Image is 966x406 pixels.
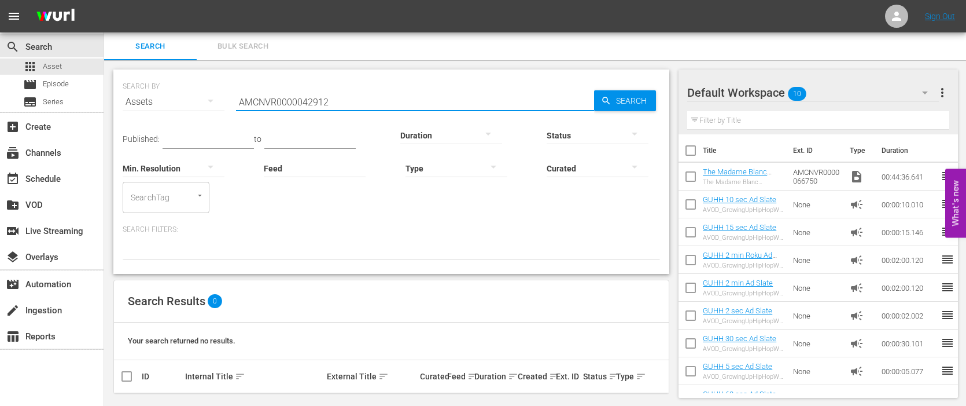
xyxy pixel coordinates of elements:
span: Ad [850,309,864,323]
div: Ext. ID [556,372,580,381]
span: Ad [850,197,864,211]
span: Reports [6,330,20,343]
a: GUHH 60 sec Ad Slate [703,390,776,398]
a: GUHH 2 sec Ad Slate [703,306,772,315]
td: 00:00:05.077 [877,357,941,385]
td: None [788,218,846,246]
div: Duration [474,370,514,383]
span: Search [6,40,20,54]
span: reorder [941,280,954,294]
img: ans4CAIJ8jUAAAAAAAAAAAAAAAAAAAAAAAAgQb4GAAAAAAAAAAAAAAAAAAAAAAAAJMjXAAAAAAAAAAAAAAAAAAAAAAAAgAT5G... [28,3,83,30]
span: 0 [208,294,222,308]
div: AVOD_GrowingUpHipHopWeTV_WillBeRightBack _2Min_RB24_S01398805001 [703,290,783,297]
div: AVOD_GrowingUpHipHopWeTV_WillBeRightBack _10sec_RB24_S01398805006 [703,206,783,214]
span: sort [467,371,478,382]
span: reorder [941,197,954,211]
span: Your search returned no results. [128,336,235,345]
span: Ad [850,392,864,406]
a: GUHH 2 min Ad Slate [703,279,773,287]
span: Create [6,120,20,134]
td: 00:00:15.146 [877,218,941,246]
a: GUHH 5 sec Ad Slate [703,362,772,371]
span: Search [111,40,190,53]
td: AMCNVR0000066750 [788,163,846,191]
span: Video [850,170,864,184]
div: AVOD_GrowingUpHipHopWeTV_WillBeRightBack _2MinCountdown_RB24_S01398804001-Roku [703,262,783,269]
button: Search [594,90,656,111]
p: Search Filters: [123,225,660,235]
span: more_vert [935,86,949,100]
div: Created [518,370,552,383]
th: Title [703,134,786,167]
a: GUHH 10 sec Ad Slate [703,195,776,204]
span: Bulk Search [204,40,282,53]
div: AVOD_GrowingUpHipHopWeTV_WillBeRightBack _15sec_RB24_S01398805005 [703,234,783,242]
span: Ad [850,364,864,378]
span: reorder [941,253,954,266]
span: Ad [850,281,864,295]
div: External Title [327,370,416,383]
span: Series [43,96,64,108]
td: 00:00:10.010 [877,191,941,218]
span: Overlays [6,250,20,264]
button: Open Feedback Widget [945,169,966,237]
span: Asset [23,60,37,74]
span: Episode [43,78,69,90]
span: Ad [850,253,864,267]
div: ID [142,372,182,381]
div: Status [583,370,613,383]
td: None [788,191,846,218]
td: 00:02:00.120 [877,274,941,302]
div: Type [616,370,635,383]
th: Ext. ID [786,134,843,167]
span: Ad [850,336,864,350]
div: Assets [123,86,224,118]
span: VOD [6,198,20,212]
div: Curated [420,372,444,381]
button: more_vert [935,79,949,107]
span: reorder [941,169,954,183]
span: reorder [941,308,954,322]
span: reorder [941,225,954,239]
span: sort [235,371,245,382]
div: Internal Title [185,370,323,383]
td: None [788,274,846,302]
span: Schedule [6,172,20,186]
th: Duration [875,134,944,167]
span: Series [23,95,37,109]
span: menu [7,9,21,23]
td: None [788,302,846,330]
div: The Madame Blanc Mysteries 103: Episode 3 [703,178,783,186]
a: GUHH 30 sec Ad Slate [703,334,776,343]
span: sort [549,371,559,382]
span: Published: [123,134,160,144]
td: 00:44:36.641 [877,163,941,191]
span: Episode [23,78,37,92]
button: Open [194,190,205,201]
a: The Madame Blanc Mysteries 103: Episode 3 [703,167,779,193]
span: sort [378,371,389,382]
span: to [254,134,261,144]
span: Search [611,90,656,111]
span: Ingestion [6,303,20,317]
span: 10 [788,82,806,106]
div: AVOD_GrowingUpHipHopWeTV_WillBeRightBack _5sec_RB24_S01398805007 [703,373,783,381]
div: Feed [447,370,471,383]
div: AVOD_GrowingUpHipHopWeTV_WillBeRightBack _2sec_RB24_S01398805008 [703,317,783,325]
a: Sign Out [925,12,955,21]
span: reorder [941,364,954,378]
td: 00:00:02.002 [877,302,941,330]
a: GUHH 15 sec Ad Slate [703,223,776,232]
span: Automation [6,277,20,291]
a: GUHH 2 min Roku Ad Slate [703,251,777,268]
th: Type [843,134,875,167]
td: None [788,357,846,385]
span: reorder [941,336,954,350]
span: Asset [43,61,62,72]
div: Default Workspace [687,76,939,109]
td: 00:02:00.120 [877,246,941,274]
span: Search Results [128,294,205,308]
div: AVOD_GrowingUpHipHopWeTV_WillBeRightBack _30sec_RB24_S01398805004 [703,345,783,353]
span: Ad [850,225,864,239]
span: Channels [6,146,20,160]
